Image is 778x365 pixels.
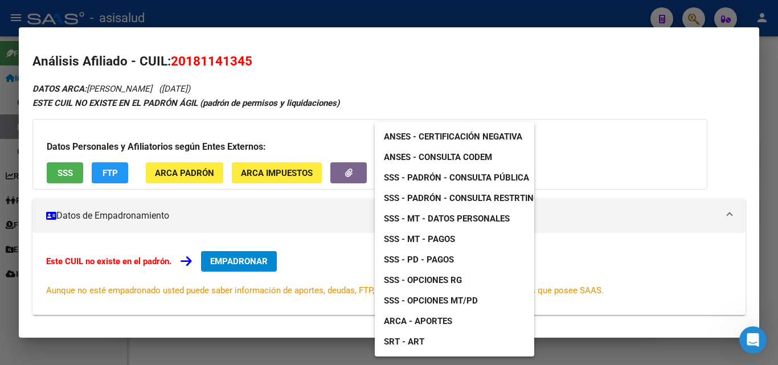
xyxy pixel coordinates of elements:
[375,147,501,167] a: ANSES - Consulta CODEM
[375,331,534,352] a: SRT - ART
[384,193,553,203] span: SSS - Padrón - Consulta Restrtingida
[375,249,463,270] a: SSS - PD - Pagos
[375,208,519,229] a: SSS - MT - Datos Personales
[384,316,452,326] span: ARCA - Aportes
[384,173,529,183] span: SSS - Padrón - Consulta Pública
[384,214,510,224] span: SSS - MT - Datos Personales
[375,167,538,188] a: SSS - Padrón - Consulta Pública
[375,188,562,208] a: SSS - Padrón - Consulta Restrtingida
[375,311,461,331] a: ARCA - Aportes
[375,270,471,290] a: SSS - Opciones RG
[739,326,767,354] iframe: Intercom live chat
[375,290,487,311] a: SSS - Opciones MT/PD
[384,255,454,265] span: SSS - PD - Pagos
[384,152,492,162] span: ANSES - Consulta CODEM
[375,126,531,147] a: ANSES - Certificación Negativa
[384,132,522,142] span: ANSES - Certificación Negativa
[375,229,464,249] a: SSS - MT - Pagos
[384,275,462,285] span: SSS - Opciones RG
[384,234,455,244] span: SSS - MT - Pagos
[384,337,424,347] span: SRT - ART
[384,296,478,306] span: SSS - Opciones MT/PD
